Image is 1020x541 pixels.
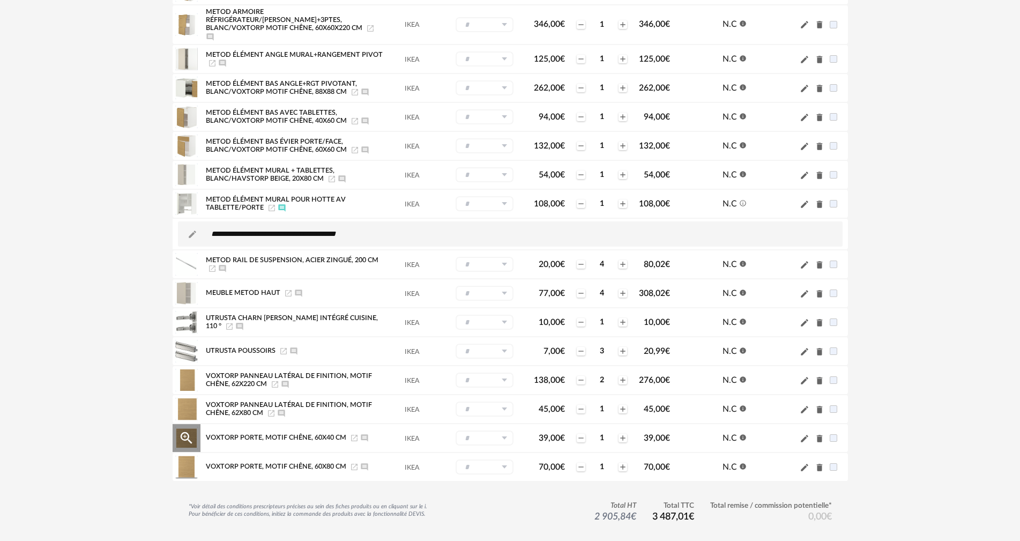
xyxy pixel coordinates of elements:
img: Product pack shot [175,77,198,99]
span: Information icon [739,54,747,62]
span: 0,00 [808,512,832,522]
a: Launch icon [208,60,217,66]
a: Launch icon [350,463,359,470]
span: Minus icon [577,142,585,150]
span: Ajouter un commentaire [235,323,244,329]
span: Launch icon [225,323,234,329]
a: Launch icon [279,347,288,354]
span: IKEA [405,201,420,207]
div: Sélectionner un groupe [456,17,513,32]
span: Minus icon [577,20,585,29]
span: 108,00 [639,199,670,208]
span: Delete icon [815,112,824,122]
span: Minus icon [577,463,585,471]
span: METOD Élément bas évier porte/face, blanc/Voxtorp motif chêne, 60x60 cm [206,138,347,153]
div: Sélectionner un groupe [456,373,513,388]
span: Delete icon [815,346,824,357]
span: IKEA [405,143,420,150]
span: Ajouter un commentaire [361,146,369,153]
span: 80,02 [644,260,670,269]
span: Pencil icon [800,19,809,29]
span: IKEA [405,56,420,63]
span: € [665,84,670,92]
span: Pencil icon [800,346,809,357]
div: Sélectionner un groupe [456,315,513,330]
span: Pencil icon [188,229,197,239]
span: € [560,142,565,150]
span: VOXTORP Panneau latéral de finition, motif chêne, 62x80 cm [206,402,372,417]
span: Delete icon [815,375,824,386]
img: Product pack shot [175,398,198,420]
span: Plus icon [619,171,627,179]
div: 1 [586,199,617,209]
span: 132,00 [639,142,670,150]
span: Ajouter un commentaire [361,88,369,95]
span: 45,00 [539,405,565,413]
span: 125,00 [639,55,670,63]
span: Information icon [739,259,747,268]
span: METOD Armoire réfrigérateur/[PERSON_NAME]+3ptes, blanc/Voxtorp motif chêne, 60x60x220 cm [206,9,362,32]
span: 125,00 [534,55,565,63]
div: 4 [586,288,617,298]
span: Launch icon [284,290,293,296]
span: IKEA [405,349,420,355]
div: 1 [586,83,617,93]
span: € [665,318,670,327]
span: 70,00 [539,463,565,471]
span: IKEA [405,406,420,413]
span: Ajouter un commentaire [289,347,298,354]
span: METOD Élément mural + tablettes, blanc/Havstorp beige, 20x80 cm [206,167,334,182]
span: METOD Élément bas avec tablettes, blanc/Voxtorp motif chêne, 40x60 cm [206,109,347,124]
span: Minus icon [577,347,585,355]
span: Delete icon [815,199,824,209]
span: € [560,55,565,63]
span: € [665,55,670,63]
span: IKEA [405,262,420,268]
span: 54,00 [644,171,670,179]
div: 2 [586,375,617,385]
span: Ajouter un commentaire [218,265,227,271]
span: Delete icon [815,288,824,299]
span: 54,00 [539,171,565,179]
span: 346,00 [534,20,565,28]
span: Information icon [739,433,747,441]
span: N.C [723,171,737,179]
span: € [560,20,565,28]
span: 276,00 [639,376,670,384]
span: N.C [723,289,737,298]
span: Plus icon [619,347,627,355]
span: Afficher/masquer le commentaire [278,204,286,211]
div: Sélectionner un groupe [456,80,513,95]
div: Sélectionner un groupe [456,51,513,66]
a: Launch icon [351,146,359,153]
span: Information Outline icon [739,198,747,207]
span: Minus icon [577,289,585,298]
span: IKEA [405,377,420,384]
div: Sélectionner un groupe [456,286,513,301]
span: UTRUSTA Charn [PERSON_NAME] intégré cuisine, 110 ° [206,315,378,330]
span: Minus icon [577,318,585,327]
span: IKEA [405,320,420,326]
span: Pencil icon [800,260,809,270]
a: Launch icon [267,410,276,416]
span: € [560,113,565,121]
span: Information icon [739,346,747,354]
div: Sélectionner un groupe [456,344,513,359]
span: Delete icon [815,462,824,472]
span: Launch icon [327,175,336,182]
a: Launch icon [271,381,279,387]
span: METOD Élément bas angle+rgt pivotant, blanc/Voxtorp motif chêne, 88x88 cm [206,80,357,95]
span: € [560,171,565,179]
span: 20,00 [539,260,565,269]
span: Total remise / commission potentielle* [710,501,832,511]
span: € [665,376,670,384]
span: 45,00 [644,405,670,413]
span: N.C [723,376,737,384]
span: N.C [723,199,737,208]
span: METOD Rail de suspension, acier zingué, 200 cm [206,257,378,263]
span: Plus icon [619,318,627,327]
span: € [560,260,565,269]
a: Launch icon [350,434,359,441]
